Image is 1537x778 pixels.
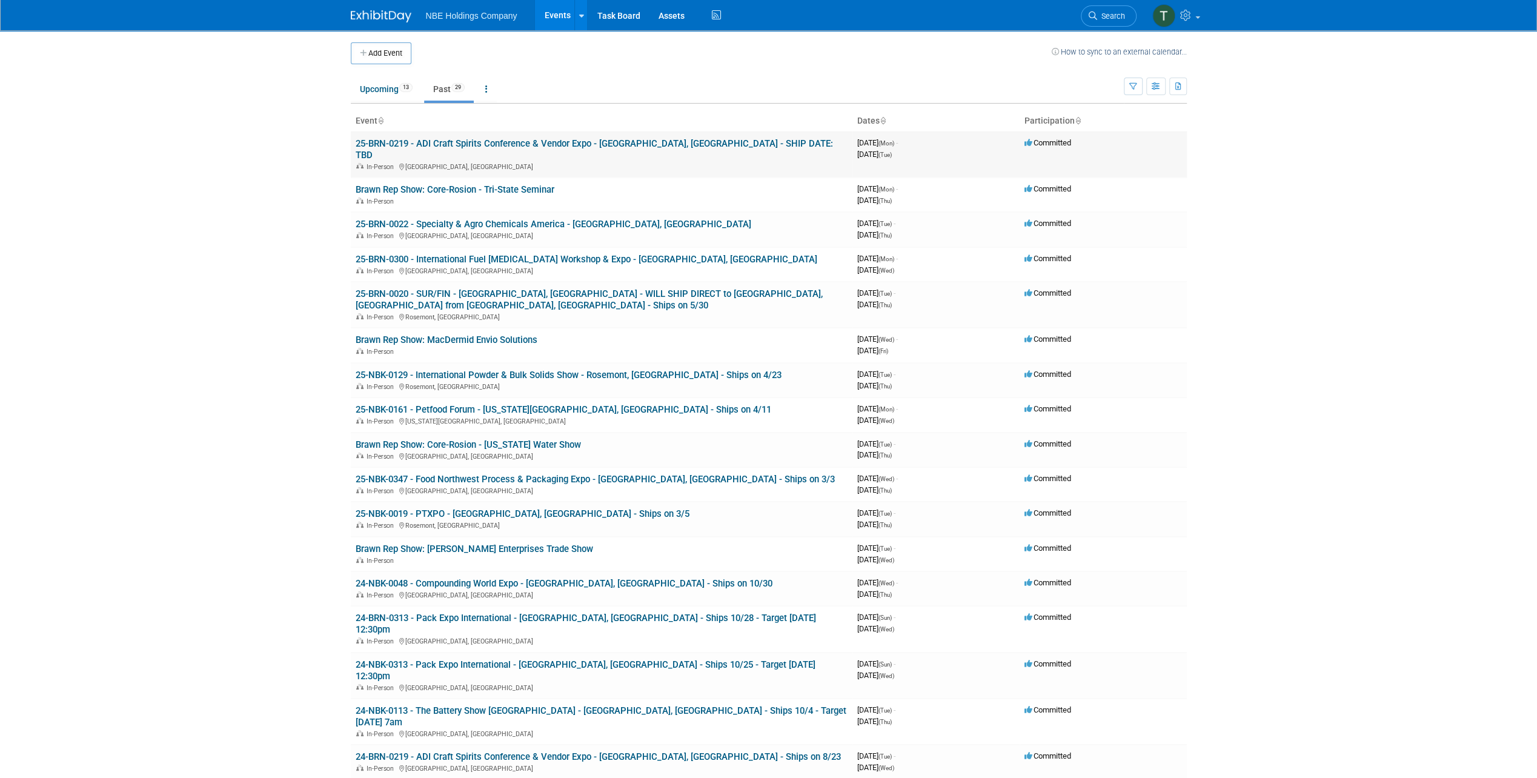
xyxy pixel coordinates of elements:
[1024,138,1071,147] span: Committed
[1024,184,1071,193] span: Committed
[857,184,898,193] span: [DATE]
[878,753,892,760] span: (Tue)
[356,684,364,690] img: In-Person Event
[857,717,892,726] span: [DATE]
[878,626,894,633] span: (Wed)
[857,254,898,263] span: [DATE]
[857,578,898,587] span: [DATE]
[367,383,397,391] span: In-Person
[1020,111,1187,131] th: Participation
[367,591,397,599] span: In-Person
[356,381,848,391] div: Rosemont, [GEOGRAPHIC_DATA]
[894,370,895,379] span: -
[356,705,846,728] a: 24-NBK-0113 - The Battery Show [GEOGRAPHIC_DATA] - [GEOGRAPHIC_DATA], [GEOGRAPHIC_DATA] - Ships 1...
[424,78,474,101] a: Past29
[857,763,894,772] span: [DATE]
[367,348,397,356] span: In-Person
[896,254,898,263] span: -
[1097,12,1125,21] span: Search
[857,520,892,529] span: [DATE]
[896,334,898,344] span: -
[857,474,898,483] span: [DATE]
[878,452,892,459] span: (Thu)
[367,163,397,171] span: In-Person
[878,476,894,482] span: (Wed)
[878,221,892,227] span: (Tue)
[356,219,751,230] a: 25-BRN-0022 - Specialty & Agro Chemicals America - [GEOGRAPHIC_DATA], [GEOGRAPHIC_DATA]
[356,232,364,238] img: In-Person Event
[367,557,397,565] span: In-Person
[878,591,892,598] span: (Thu)
[356,334,537,345] a: Brawn Rep Show: MacDermid Envio Solutions
[1024,751,1071,760] span: Committed
[367,417,397,425] span: In-Person
[356,453,364,459] img: In-Person Event
[878,765,894,771] span: (Wed)
[356,751,841,762] a: 24-BRN-0219 - ADI Craft Spirits Conference & Vendor Expo - [GEOGRAPHIC_DATA], [GEOGRAPHIC_DATA] -...
[1024,474,1071,483] span: Committed
[356,404,771,415] a: 25-NBK-0161 - Petfood Forum - [US_STATE][GEOGRAPHIC_DATA], [GEOGRAPHIC_DATA] - Ships on 4/11
[356,370,782,381] a: 25-NBK-0129 - International Powder & Bulk Solids Show - Rosemont, [GEOGRAPHIC_DATA] - Ships on 4/23
[356,520,848,530] div: Rosemont, [GEOGRAPHIC_DATA]
[894,751,895,760] span: -
[857,381,892,390] span: [DATE]
[894,288,895,298] span: -
[857,334,898,344] span: [DATE]
[356,591,364,597] img: In-Person Event
[367,198,397,205] span: In-Person
[857,555,894,564] span: [DATE]
[896,578,898,587] span: -
[1081,5,1137,27] a: Search
[878,580,894,587] span: (Wed)
[356,487,364,493] img: In-Person Event
[356,161,848,171] div: [GEOGRAPHIC_DATA], [GEOGRAPHIC_DATA]
[356,557,364,563] img: In-Person Event
[356,763,848,773] div: [GEOGRAPHIC_DATA], [GEOGRAPHIC_DATA]
[356,508,689,519] a: 25-NBK-0019 - PTXPO - [GEOGRAPHIC_DATA], [GEOGRAPHIC_DATA] - Ships on 3/5
[878,256,894,262] span: (Mon)
[878,557,894,564] span: (Wed)
[894,544,895,553] span: -
[356,138,833,161] a: 25-BRN-0219 - ADI Craft Spirits Conference & Vendor Expo - [GEOGRAPHIC_DATA], [GEOGRAPHIC_DATA] -...
[878,719,892,725] span: (Thu)
[1024,288,1071,298] span: Committed
[356,765,364,771] img: In-Person Event
[367,487,397,495] span: In-Person
[356,730,364,736] img: In-Person Event
[857,265,894,274] span: [DATE]
[356,636,848,645] div: [GEOGRAPHIC_DATA], [GEOGRAPHIC_DATA]
[857,416,894,425] span: [DATE]
[1024,544,1071,553] span: Committed
[356,485,848,495] div: [GEOGRAPHIC_DATA], [GEOGRAPHIC_DATA]
[356,682,848,692] div: [GEOGRAPHIC_DATA], [GEOGRAPHIC_DATA]
[356,348,364,354] img: In-Person Event
[896,474,898,483] span: -
[878,487,892,494] span: (Thu)
[356,578,772,589] a: 24-NBK-0048 - Compounding World Expo - [GEOGRAPHIC_DATA], [GEOGRAPHIC_DATA] - Ships on 10/30
[1024,334,1071,344] span: Committed
[878,198,892,204] span: (Thu)
[878,151,892,158] span: (Tue)
[857,590,892,599] span: [DATE]
[356,230,848,240] div: [GEOGRAPHIC_DATA], [GEOGRAPHIC_DATA]
[857,150,892,159] span: [DATE]
[857,404,898,413] span: [DATE]
[878,522,892,528] span: (Thu)
[878,302,892,308] span: (Thu)
[356,474,835,485] a: 25-NBK-0347 - Food Northwest Process & Packaging Expo - [GEOGRAPHIC_DATA], [GEOGRAPHIC_DATA] - Sh...
[356,544,593,554] a: Brawn Rep Show: [PERSON_NAME] Enterprises Trade Show
[857,659,895,668] span: [DATE]
[894,508,895,517] span: -
[1024,659,1071,668] span: Committed
[356,288,823,311] a: 25-BRN-0020 - SUR/FIN - [GEOGRAPHIC_DATA], [GEOGRAPHIC_DATA] - WILL SHIP DIRECT to [GEOGRAPHIC_DA...
[356,417,364,424] img: In-Person Event
[878,186,894,193] span: (Mon)
[878,417,894,424] span: (Wed)
[367,232,397,240] span: In-Person
[896,184,898,193] span: -
[896,404,898,413] span: -
[878,140,894,147] span: (Mon)
[894,613,895,622] span: -
[377,116,383,125] a: Sort by Event Name
[356,522,364,528] img: In-Person Event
